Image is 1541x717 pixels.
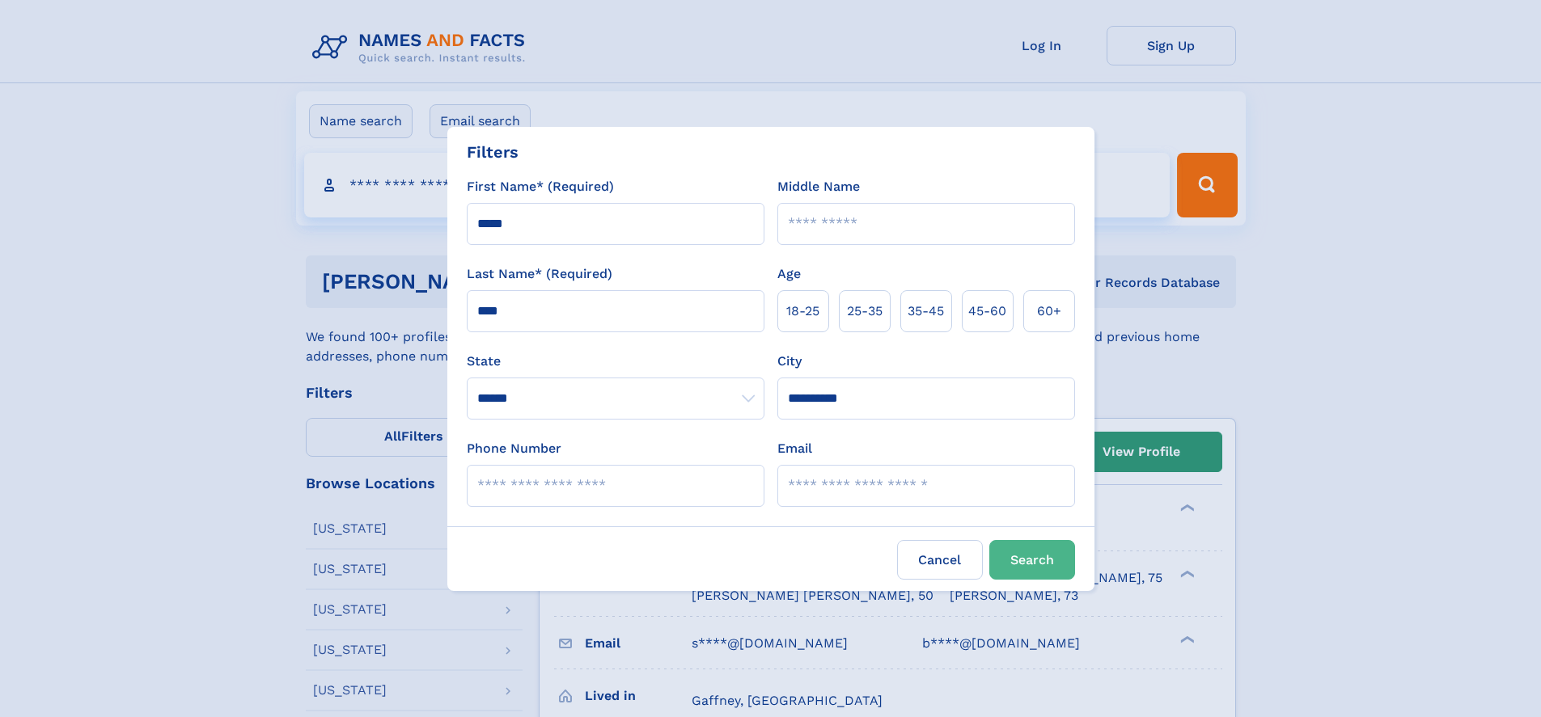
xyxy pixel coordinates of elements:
[777,177,860,196] label: Middle Name
[467,177,614,196] label: First Name* (Required)
[1037,302,1061,321] span: 60+
[777,352,802,371] label: City
[777,264,801,284] label: Age
[989,540,1075,580] button: Search
[467,264,612,284] label: Last Name* (Required)
[467,352,764,371] label: State
[908,302,944,321] span: 35‑45
[786,302,819,321] span: 18‑25
[897,540,983,580] label: Cancel
[847,302,883,321] span: 25‑35
[968,302,1006,321] span: 45‑60
[467,140,519,164] div: Filters
[777,439,812,458] label: Email
[467,439,561,458] label: Phone Number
